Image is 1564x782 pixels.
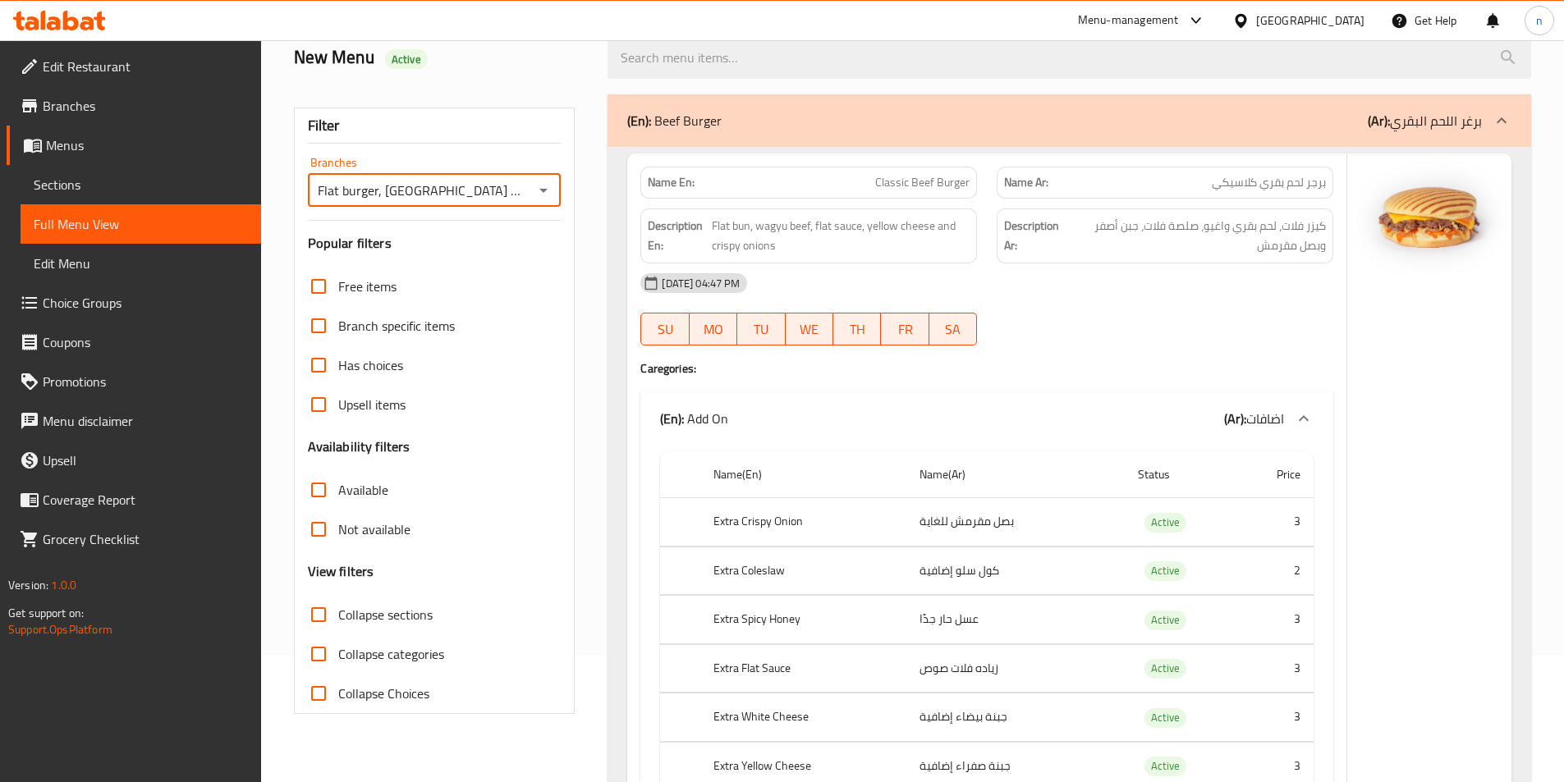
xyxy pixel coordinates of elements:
[43,57,248,76] span: Edit Restaurant
[43,529,248,549] span: Grocery Checklist
[8,602,84,624] span: Get support on:
[1212,174,1326,191] span: برجر لحم بقري كلاسيكي
[936,318,970,341] span: SA
[294,45,589,70] h2: New Menu
[338,684,429,703] span: Collapse Choices
[7,322,261,362] a: Coupons
[7,480,261,519] a: Coverage Report
[308,437,410,456] h3: Availability filters
[34,214,248,234] span: Full Menu View
[627,108,651,133] b: (En):
[833,313,881,345] button: TH
[338,519,410,539] span: Not available
[1144,708,1186,727] span: Active
[700,644,907,693] th: Extra Flat Sauce
[8,574,48,596] span: Version:
[1368,108,1390,133] b: (Ar):
[7,401,261,441] a: Menu disclaimer
[43,372,248,391] span: Promotions
[690,313,737,345] button: MO
[1536,11,1543,30] span: n
[338,316,455,336] span: Branch specific items
[1238,498,1314,546] td: 3
[1144,611,1186,629] span: Active
[700,546,907,595] th: Extra Coleslaw
[21,165,261,204] a: Sections
[532,179,555,202] button: Open
[338,355,403,375] span: Has choices
[43,490,248,510] span: Coverage Report
[338,395,406,414] span: Upsell items
[648,318,682,341] span: SU
[744,318,778,341] span: TU
[881,313,929,345] button: FR
[906,546,1124,595] td: كول سلو إضافية
[338,644,444,664] span: Collapse categories
[1224,406,1246,431] b: (Ar):
[792,318,827,341] span: WE
[1078,11,1179,30] div: Menu-management
[1125,451,1238,498] th: Status
[648,174,695,191] strong: Name En:
[43,450,248,470] span: Upsell
[1238,644,1314,693] td: 3
[1144,513,1186,533] div: Active
[338,277,397,296] span: Free items
[338,605,433,624] span: Collapse sections
[608,94,1531,147] div: (En): Beef Burger(Ar):برغر اللحم البقري
[8,619,112,640] a: Support.OpsPlatform
[906,596,1124,644] td: عسل حار جدًا
[1238,693,1314,742] td: 3
[1067,216,1326,256] span: كيزر فلات، لحم بقري واغيو، صلصة فلات، جبن أصفر وبصل مقرمش
[696,318,731,341] span: MO
[660,406,684,431] b: (En):
[385,52,428,67] span: Active
[308,234,562,253] h3: Popular filters
[700,693,907,742] th: Extra White Cheese
[1368,111,1482,130] p: برغر اللحم البقري
[1144,513,1186,532] span: Active
[700,596,907,644] th: Extra Spicy Honey
[1144,659,1186,679] div: Active
[1256,11,1364,30] div: [GEOGRAPHIC_DATA]
[43,411,248,431] span: Menu disclaimer
[43,293,248,313] span: Choice Groups
[21,204,261,244] a: Full Menu View
[34,175,248,194] span: Sections
[43,96,248,116] span: Branches
[338,480,388,500] span: Available
[1238,596,1314,644] td: 3
[737,313,785,345] button: TU
[1347,153,1511,277] img: mmw_638925315207457449
[34,254,248,273] span: Edit Menu
[840,318,874,341] span: TH
[1238,451,1314,498] th: Price
[43,332,248,352] span: Coupons
[308,562,374,581] h3: View filters
[1238,546,1314,595] td: 2
[700,451,907,498] th: Name(En)
[906,451,1124,498] th: Name(Ar)
[7,441,261,480] a: Upsell
[46,135,248,155] span: Menus
[786,313,833,345] button: WE
[906,693,1124,742] td: جبنة بيضاء إضافية
[51,574,76,596] span: 1.0.0
[906,644,1124,693] td: زياده فلات صوص
[1144,757,1186,776] div: Active
[627,111,722,130] p: Beef Burger
[308,108,562,144] div: Filter
[7,283,261,322] a: Choice Groups
[1144,561,1186,581] div: Active
[21,244,261,283] a: Edit Menu
[7,86,261,126] a: Branches
[906,498,1124,546] td: بصل مقرمش للغاية
[1144,708,1186,728] div: Active
[7,362,261,401] a: Promotions
[640,313,689,345] button: SU
[1144,757,1186,775] span: Active
[700,498,907,546] th: Extra Crispy Onion
[1144,561,1186,580] span: Active
[887,318,922,341] span: FR
[1004,174,1048,191] strong: Name Ar:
